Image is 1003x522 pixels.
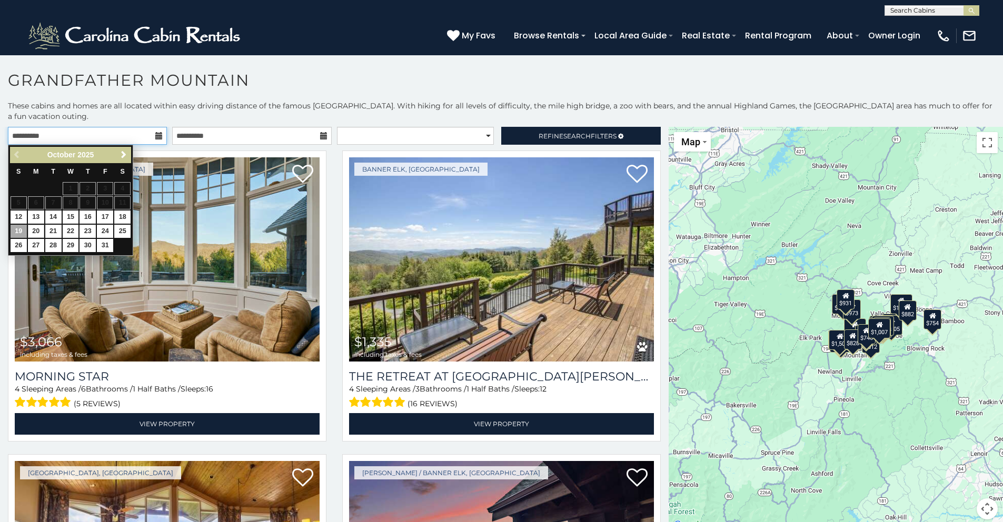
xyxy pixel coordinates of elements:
a: 27 [28,239,44,252]
span: Friday [103,168,107,175]
span: 3 [415,384,420,394]
a: Add to favorites [627,164,648,186]
div: $1,005 [881,315,903,335]
a: 21 [45,225,62,238]
span: Sunday [16,168,21,175]
div: Sleeping Areas / Bathrooms / Sleeps: [15,384,320,410]
img: The Retreat at Mountain Meadows [349,157,654,362]
span: 16 [206,384,213,394]
span: Search [563,132,591,140]
a: 30 [80,239,96,252]
a: 14 [45,210,62,224]
div: Sleeping Areas / Bathrooms / Sleeps: [349,384,654,410]
div: $997 [873,317,891,337]
a: The Retreat at [GEOGRAPHIC_DATA][PERSON_NAME] [349,369,654,384]
a: 25 [114,225,131,238]
span: 2025 [77,150,94,159]
span: Thursday [86,168,90,175]
div: $746 [858,324,876,344]
span: Wednesday [67,168,74,175]
span: Tuesday [51,168,55,175]
a: [PERSON_NAME] / Banner Elk, [GEOGRAPHIC_DATA] [354,466,548,479]
span: Monday [33,168,39,175]
img: White-1-2.png [26,20,245,52]
a: [GEOGRAPHIC_DATA], [GEOGRAPHIC_DATA] [20,466,181,479]
span: Refine Filters [539,132,617,140]
a: Rental Program [740,26,817,45]
a: 22 [63,225,79,238]
img: Morning Star [15,157,320,362]
span: including taxes & fees [20,351,87,358]
a: Banner Elk, [GEOGRAPHIC_DATA] [354,163,488,176]
span: including taxes & fees [354,351,422,358]
a: Add to favorites [292,164,313,186]
a: View Property [15,413,320,435]
div: $882 [899,300,917,320]
span: 4 [15,384,19,394]
div: $931 [837,289,855,309]
span: Next [120,150,128,159]
span: (16 reviews) [408,397,458,410]
a: 29 [63,239,79,252]
div: $1,065 [890,294,912,314]
a: 15 [63,210,79,224]
a: Owner Login [863,26,926,45]
span: Saturday [121,168,125,175]
a: Next [117,148,130,162]
span: Map [681,136,700,147]
a: My Favs [447,29,498,43]
a: 12 [11,210,27,224]
button: Toggle fullscreen view [977,132,998,153]
a: 24 [97,225,113,238]
div: $965 [883,314,901,334]
img: mail-regular-white.png [962,28,977,43]
a: About [821,26,858,45]
div: $1,007 [869,318,891,338]
a: View Property [349,413,654,435]
button: Map camera controls [977,498,998,519]
div: $1,053 [872,316,894,336]
a: Morning Star [15,369,320,384]
a: 19 [11,225,27,238]
span: October [47,150,76,159]
div: $828 [844,329,862,349]
a: Morning Star $3,066 including taxes & fees [15,157,320,362]
span: My Favs [462,29,495,42]
a: 28 [45,239,62,252]
h3: The Retreat at Mountain Meadows [349,369,654,384]
a: 18 [114,210,131,224]
span: 6 [81,384,86,394]
div: $3,066 [844,318,866,338]
a: 20 [28,225,44,238]
span: 1 Half Baths / [133,384,181,394]
span: $3,066 [20,334,62,349]
a: 26 [11,239,27,252]
div: $1,656 [832,294,854,314]
img: phone-regular-white.png [936,28,951,43]
a: 23 [80,225,96,238]
a: 31 [97,239,113,252]
div: $1,002 [855,325,877,345]
a: Real Estate [677,26,735,45]
a: The Retreat at Mountain Meadows $1,335 including taxes & fees [349,157,654,362]
span: 12 [540,384,547,394]
div: $754 [924,309,942,329]
div: $1,509 [829,330,851,350]
a: Add to favorites [627,467,648,489]
a: Browse Rentals [509,26,584,45]
button: Change map style [674,132,711,152]
span: $1,335 [354,334,392,349]
a: 13 [28,210,44,224]
div: $1,109 [869,317,891,337]
a: 17 [97,210,113,224]
span: 4 [349,384,354,394]
a: RefineSearchFilters [501,127,660,145]
div: $973 [843,299,861,319]
a: 16 [80,210,96,224]
span: 1 Half Baths / [466,384,514,394]
a: Add to favorites [292,467,313,489]
span: (5 reviews) [74,397,121,410]
a: Local Area Guide [589,26,672,45]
